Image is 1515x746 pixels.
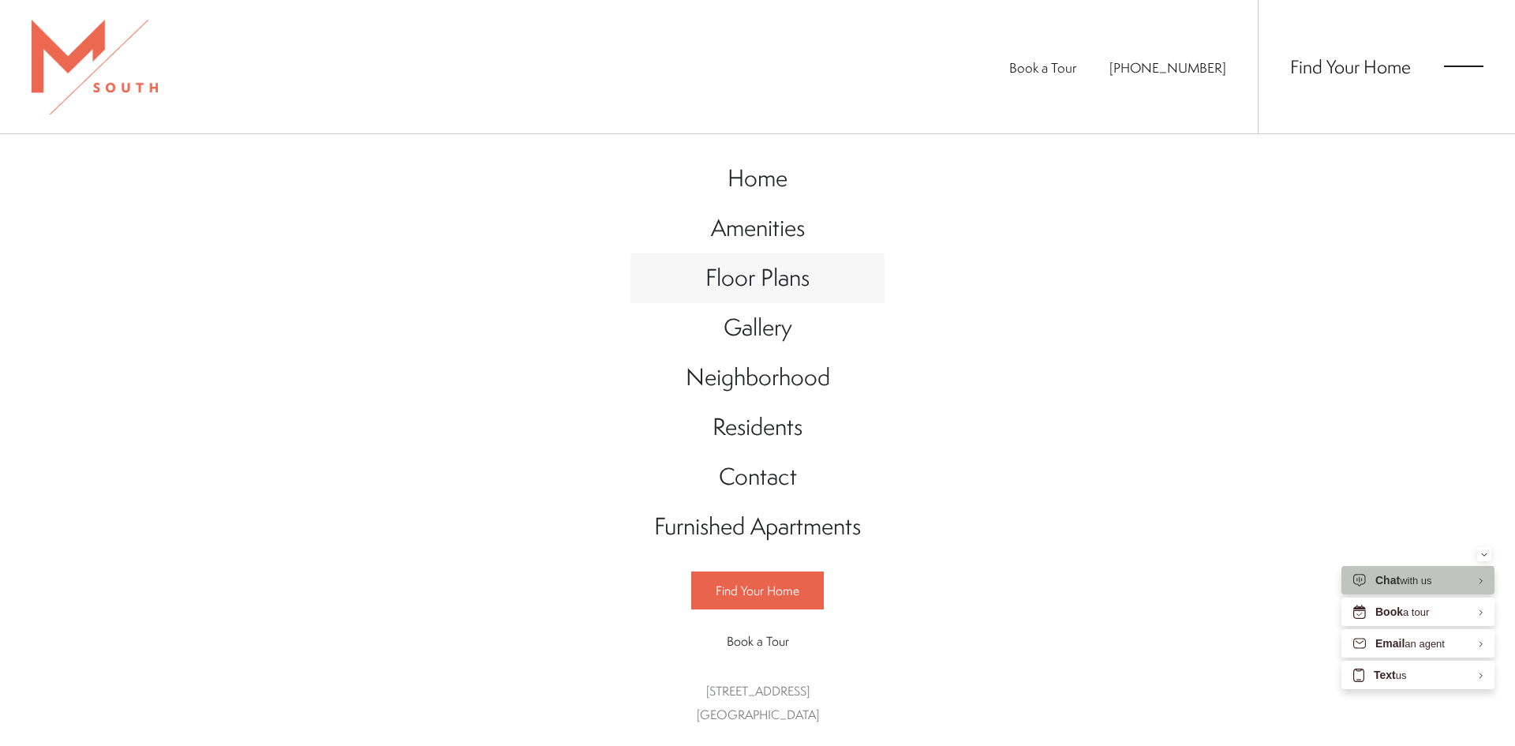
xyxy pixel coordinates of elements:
[654,510,861,542] span: Furnished Apartments
[630,353,885,403] a: Go to Neighborhood
[630,303,885,353] a: Go to Gallery
[630,253,885,303] a: Go to Floor Plans
[1009,58,1076,77] a: Book a Tour
[691,572,824,609] a: Find Your Home
[1109,58,1226,77] a: Call Us at 813-570-8014
[1109,58,1226,77] span: [PHONE_NUMBER]
[630,403,885,452] a: Go to Residents
[686,361,830,393] span: Neighborhood
[630,204,885,253] a: Go to Amenities
[630,154,885,204] a: Go to Home
[716,582,799,599] span: Find Your Home
[697,682,819,723] a: Get Directions to 5110 South Manhattan Avenue Tampa, FL 33611
[32,20,158,114] img: MSouth
[724,311,792,343] span: Gallery
[711,212,805,244] span: Amenities
[719,460,797,493] span: Contact
[691,623,824,659] a: Book a Tour
[728,162,787,194] span: Home
[1290,54,1411,79] a: Find Your Home
[630,452,885,502] a: Go to Contact
[630,138,885,742] div: Main
[1444,59,1483,73] button: Open Menu
[727,632,789,650] span: Book a Tour
[630,502,885,552] a: Go to Furnished Apartments (opens in a new tab)
[705,261,810,294] span: Floor Plans
[713,410,802,443] span: Residents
